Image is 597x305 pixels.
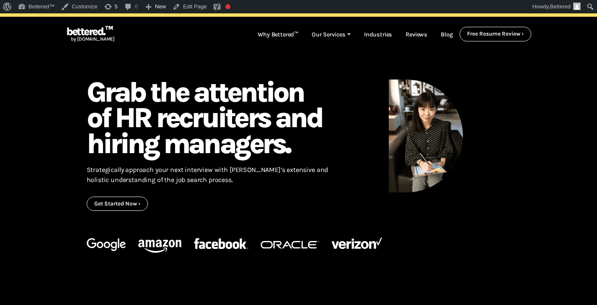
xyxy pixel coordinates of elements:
[467,31,524,37] a: Free Resume Review ›
[389,79,463,192] img: resume-writing-hero.svg
[460,27,531,41] button: Free Resume Review ›
[550,3,571,10] span: Bettered
[399,27,434,43] a: Reviews
[87,197,148,211] button: Get Started Now ›
[357,27,399,43] a: Industries
[94,200,140,207] a: Get Started Now ›
[66,36,115,42] span: by [DOMAIN_NAME]
[87,224,382,266] img: employers-five.svg
[225,4,230,9] div: Focus keyphrase not set
[305,27,357,43] a: Our Services
[434,27,459,43] a: Blog
[87,160,329,190] p: Strategically approach your next interview with [PERSON_NAME]’s extensive and holistic understand...
[87,79,329,156] h1: Grab the attention of HR recruiters and hiring managers.
[66,27,115,43] a: bettered.™by [DOMAIN_NAME]
[251,27,305,43] a: Why Bettered™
